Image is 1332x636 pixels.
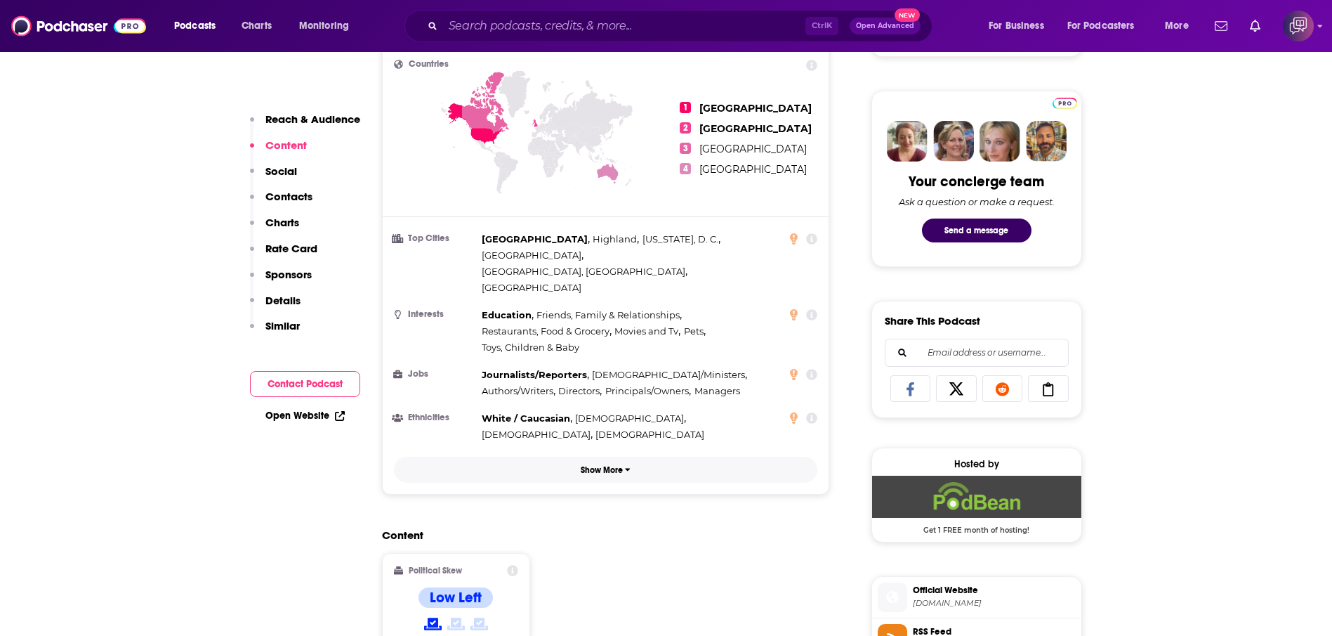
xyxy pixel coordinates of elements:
[592,369,745,380] span: [DEMOGRAPHIC_DATA]/Ministers
[482,282,581,293] span: [GEOGRAPHIC_DATA]
[482,266,685,277] span: [GEOGRAPHIC_DATA], [GEOGRAPHIC_DATA]
[982,375,1023,402] a: Share on Reddit
[482,323,612,339] span: ,
[250,294,301,320] button: Details
[614,323,680,339] span: ,
[536,309,680,320] span: Friends, Family & Relationships
[575,413,684,424] span: [DEMOGRAPHIC_DATA]
[299,16,349,36] span: Monitoring
[699,143,807,155] span: [GEOGRAPHIC_DATA]
[1026,121,1067,162] img: Jon Profile
[482,385,553,396] span: Authors/Writers
[913,598,1076,609] span: markellakaplani.podbean.com
[482,413,570,424] span: White / Caucasian
[394,370,476,379] h3: Jobs
[250,216,299,242] button: Charts
[409,566,462,576] h2: Political Skew
[872,476,1081,533] a: Podbean Deal: Get 1 FREE month of hosting!
[482,231,590,247] span: ,
[174,16,216,36] span: Podcasts
[872,518,1081,535] span: Get 1 FREE month of hosting!
[885,339,1069,367] div: Search followers
[482,309,532,320] span: Education
[1165,16,1189,36] span: More
[897,339,1057,366] input: Email address or username...
[614,325,678,337] span: Movies and Tv
[558,383,602,399] span: ,
[642,231,720,247] span: ,
[265,242,317,255] p: Rate Card
[593,231,639,247] span: ,
[1244,14,1266,38] a: Show notifications dropdown
[1028,375,1069,402] a: Copy Link
[605,383,691,399] span: ,
[394,310,476,319] h3: Interests
[699,163,807,176] span: [GEOGRAPHIC_DATA]
[913,584,1076,597] span: Official Website
[242,16,272,36] span: Charts
[265,138,307,152] p: Content
[382,528,819,542] h2: Content
[250,112,360,138] button: Reach & Audience
[265,112,360,126] p: Reach & Audience
[895,8,920,22] span: New
[680,143,691,154] span: 3
[933,121,974,162] img: Barbara Profile
[482,410,572,427] span: ,
[430,589,482,606] h4: Low Left
[684,323,706,339] span: ,
[482,264,687,280] span: ,
[1053,96,1077,109] a: Pro website
[1053,98,1077,109] img: Podchaser Pro
[443,15,805,37] input: Search podcasts, credits, & more...
[1283,11,1314,41] span: Logged in as corioliscompany
[482,249,581,261] span: [GEOGRAPHIC_DATA]
[856,22,914,30] span: Open Advanced
[922,219,1031,242] button: Send a message
[265,216,299,229] p: Charts
[482,325,609,337] span: Restaurants, Food & Grocery
[699,122,812,135] span: [GEOGRAPHIC_DATA]
[595,429,704,440] span: [DEMOGRAPHIC_DATA]
[980,121,1020,162] img: Jules Profile
[1283,11,1314,41] button: Show profile menu
[394,413,476,422] h3: Ethnicities
[890,375,931,402] a: Share on Facebook
[699,102,812,115] span: [GEOGRAPHIC_DATA]
[1209,14,1233,38] a: Show notifications dropdown
[482,367,589,383] span: ,
[250,164,297,190] button: Social
[850,18,921,34] button: Open AdvancedNew
[872,458,1081,470] div: Hosted by
[536,307,682,323] span: ,
[680,163,691,174] span: 4
[409,60,449,69] span: Countries
[694,385,740,396] span: Managers
[11,13,146,39] img: Podchaser - Follow, Share and Rate Podcasts
[1067,16,1135,36] span: For Podcasters
[1155,15,1206,37] button: open menu
[232,15,280,37] a: Charts
[482,369,587,380] span: Journalists/Reporters
[394,457,818,483] button: Show More
[805,17,838,35] span: Ctrl K
[684,325,704,337] span: Pets
[593,233,637,245] span: Highland
[575,410,686,427] span: ,
[250,371,360,397] button: Contact Podcast
[872,476,1081,518] img: Podbean Deal: Get 1 FREE month of hosting!
[642,233,718,245] span: [US_STATE], D. C.
[482,342,579,353] span: Toys, Children & Baby
[482,427,593,443] span: ,
[1058,15,1155,37] button: open menu
[265,294,301,307] p: Details
[265,410,345,422] a: Open Website
[885,314,980,327] h3: Share This Podcast
[394,234,476,243] h3: Top Cities
[482,307,534,323] span: ,
[289,15,367,37] button: open menu
[164,15,234,37] button: open menu
[592,367,747,383] span: ,
[887,121,928,162] img: Sydney Profile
